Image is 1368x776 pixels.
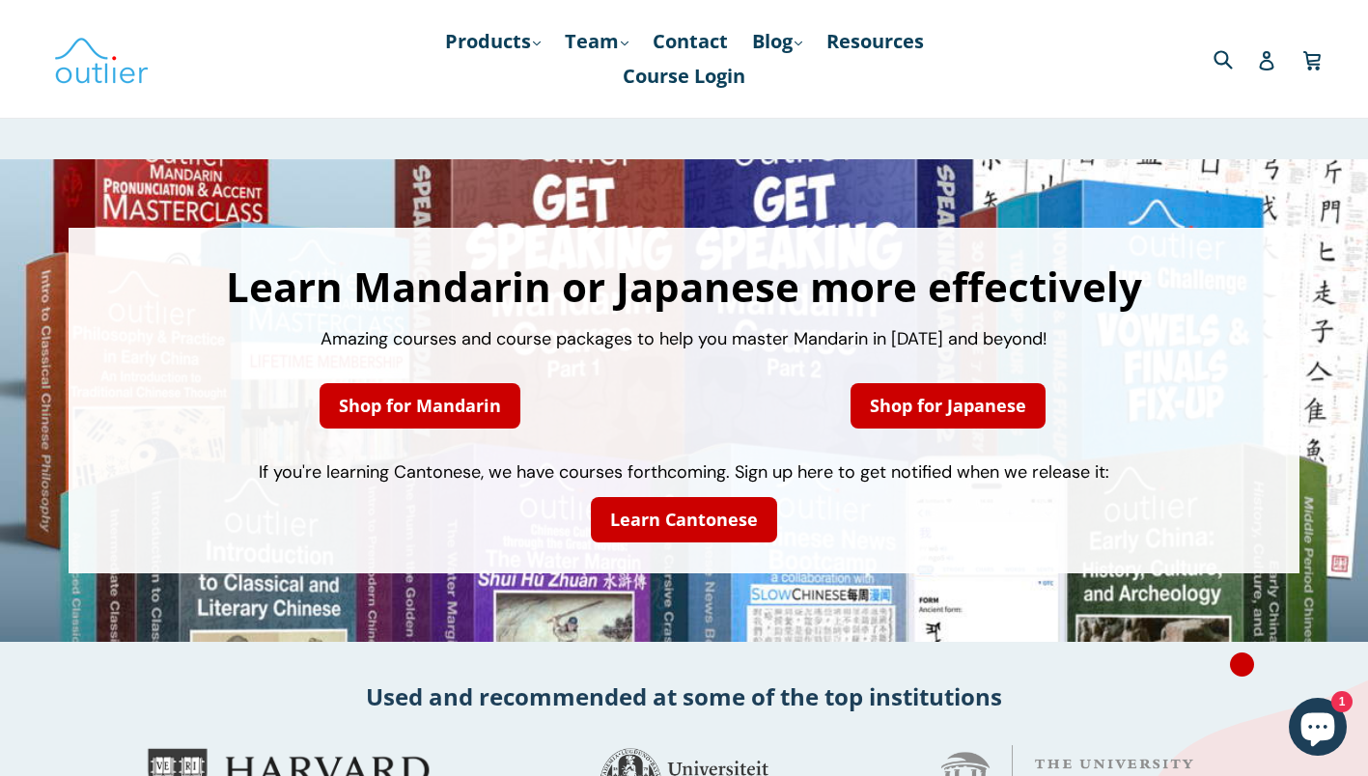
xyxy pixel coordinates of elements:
[1209,39,1262,78] input: Search
[555,24,638,59] a: Team
[1283,698,1353,761] inbox-online-store-chat: Shopify online store chat
[435,24,550,59] a: Products
[591,497,777,542] a: Learn Cantonese
[613,59,755,94] a: Course Login
[742,24,812,59] a: Blog
[53,31,150,87] img: Outlier Linguistics
[259,460,1109,484] span: If you're learning Cantonese, we have courses forthcoming. Sign up here to get notified when we r...
[88,266,1280,307] h1: Learn Mandarin or Japanese more effectively
[817,24,934,59] a: Resources
[643,24,738,59] a: Contact
[851,383,1046,429] a: Shop for Japanese
[320,383,520,429] a: Shop for Mandarin
[321,327,1047,350] span: Amazing courses and course packages to help you master Mandarin in [DATE] and beyond!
